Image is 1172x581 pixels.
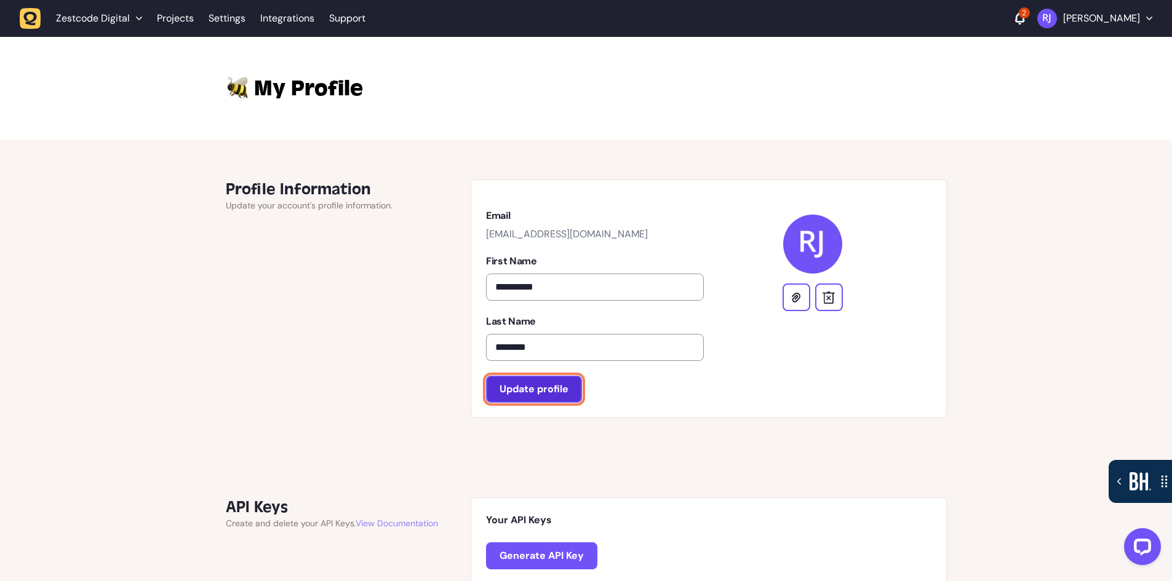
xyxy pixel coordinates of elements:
span: Zestcode Digital [56,12,130,25]
a: Settings [209,7,245,30]
div: 2 [1019,7,1030,18]
span: First Name [486,255,536,267]
h3: Your API Keys [486,513,931,528]
a: Projects [157,7,194,30]
span: Generate API Key [500,551,584,561]
button: [PERSON_NAME] [1037,9,1152,28]
span: Email [486,209,510,222]
img: Riki-leigh Jones [783,215,842,274]
h1: My Profile [254,74,947,103]
img: Riki-leigh Jones [1037,9,1057,28]
p: [PERSON_NAME] [1063,12,1140,25]
span: Update profile [500,384,568,394]
a: View Documentation [356,518,438,529]
button: Zestcode Digital [20,7,149,30]
p: Create and delete your API Keys. [226,517,438,529]
span: Last Name [486,315,536,328]
iframe: LiveChat chat widget [1114,523,1166,575]
h3: API Keys [226,497,438,517]
button: Generate API Key [486,542,597,569]
p: [EMAIL_ADDRESS][DOMAIN_NAME] [486,228,703,240]
a: Support [329,12,365,25]
p: Update your account's profile information. [226,199,393,211]
img: setting-img [226,74,249,100]
button: Update profile [486,376,582,403]
h3: Profile Information [226,180,393,199]
a: Integrations [260,7,314,30]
